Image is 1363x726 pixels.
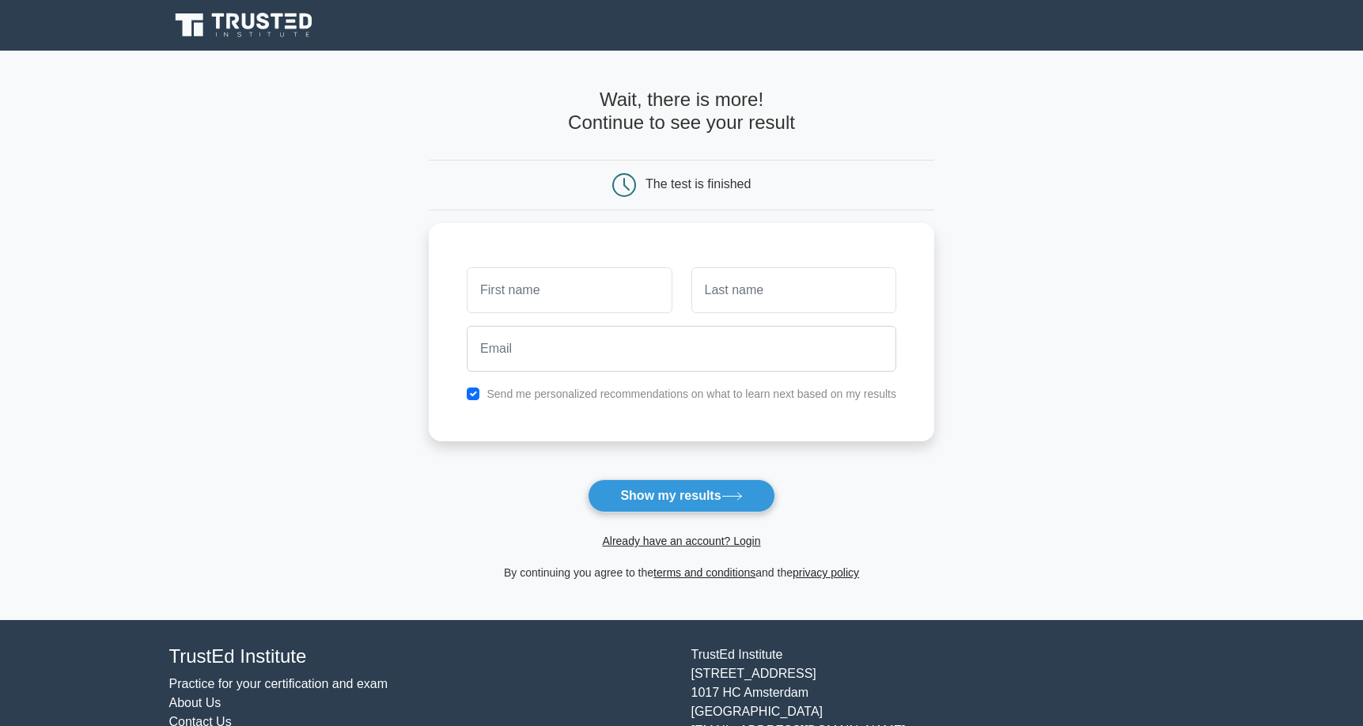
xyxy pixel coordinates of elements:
input: Last name [691,267,896,313]
a: Practice for your certification and exam [169,677,388,690]
div: By continuing you agree to the and the [419,563,944,582]
button: Show my results [588,479,774,512]
a: About Us [169,696,221,709]
h4: TrustEd Institute [169,645,672,668]
label: Send me personalized recommendations on what to learn next based on my results [487,388,896,400]
a: privacy policy [793,566,859,579]
input: First name [467,267,672,313]
a: terms and conditions [653,566,755,579]
input: Email [467,326,896,372]
div: The test is finished [646,177,751,191]
a: Already have an account? Login [602,535,760,547]
h4: Wait, there is more! Continue to see your result [429,89,934,134]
